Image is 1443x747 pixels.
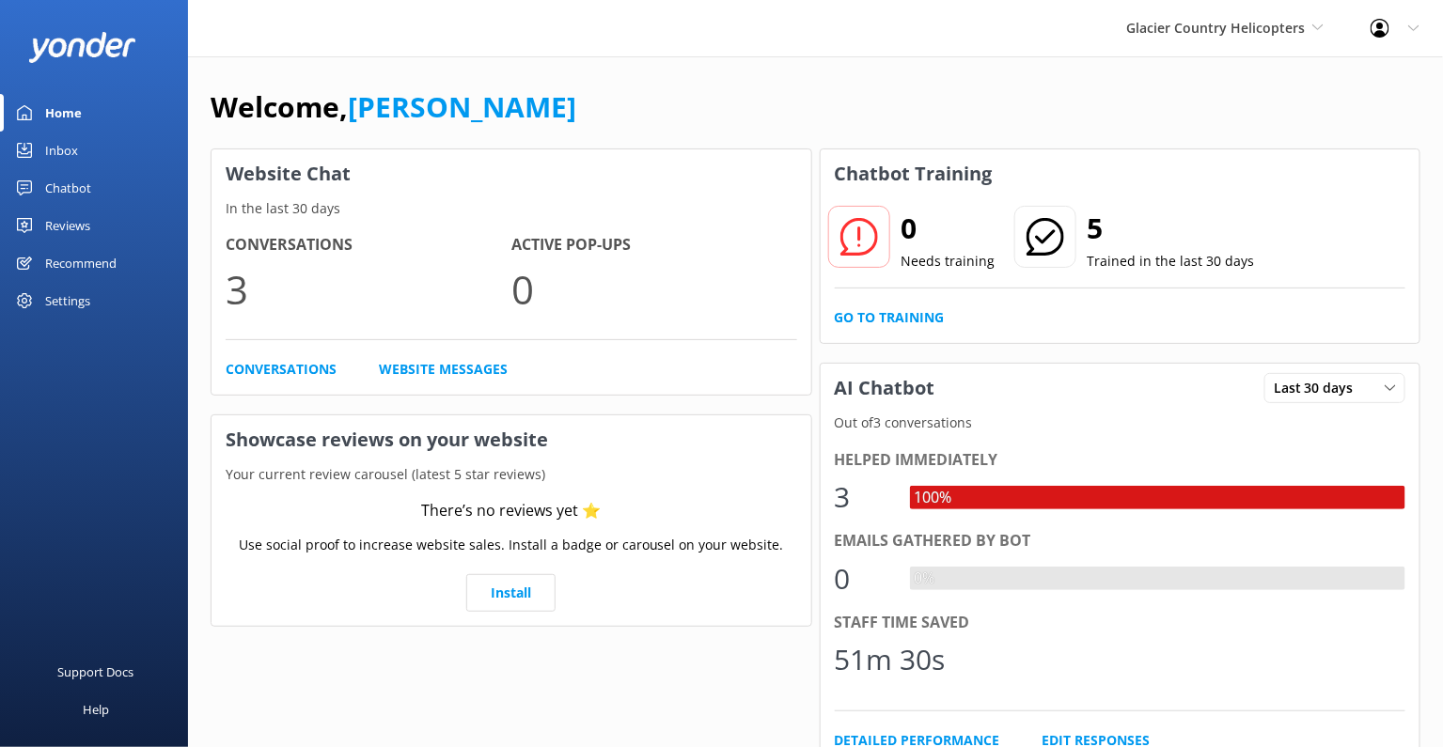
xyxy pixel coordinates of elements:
[379,359,508,380] a: Website Messages
[212,415,811,464] h3: Showcase reviews on your website
[821,412,1420,433] p: Out of 3 conversations
[212,149,811,198] h3: Website Chat
[45,282,90,319] div: Settings
[835,529,1406,553] div: Emails gathered by bot
[902,206,996,251] h2: 0
[821,149,1007,198] h3: Chatbot Training
[511,257,797,320] p: 0
[421,499,601,523] div: There’s no reviews yet ⭐
[211,85,576,130] h1: Welcome,
[45,132,78,169] div: Inbox
[45,207,90,244] div: Reviews
[58,653,134,691] div: Support Docs
[910,486,957,510] div: 100%
[226,359,337,380] a: Conversations
[83,691,109,728] div: Help
[28,32,136,63] img: yonder-white-logo.png
[835,448,1406,473] div: Helped immediately
[1088,206,1255,251] h2: 5
[910,567,940,591] div: 0%
[835,611,1406,635] div: Staff time saved
[1126,19,1305,37] span: Glacier Country Helicopters
[45,169,91,207] div: Chatbot
[1088,251,1255,272] p: Trained in the last 30 days
[348,87,576,126] a: [PERSON_NAME]
[902,251,996,272] p: Needs training
[45,94,82,132] div: Home
[835,637,946,682] div: 51m 30s
[821,364,949,412] h3: AI Chatbot
[212,198,811,219] p: In the last 30 days
[226,233,511,257] h4: Conversations
[212,464,811,485] p: Your current review carousel (latest 5 star reviews)
[835,556,891,601] div: 0
[239,535,784,555] p: Use social proof to increase website sales. Install a badge or carousel on your website.
[511,233,797,257] h4: Active Pop-ups
[1274,378,1365,398] span: Last 30 days
[466,574,556,612] a: Install
[45,244,117,282] div: Recommend
[835,307,945,328] a: Go to Training
[835,475,891,520] div: 3
[226,257,511,320] p: 3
